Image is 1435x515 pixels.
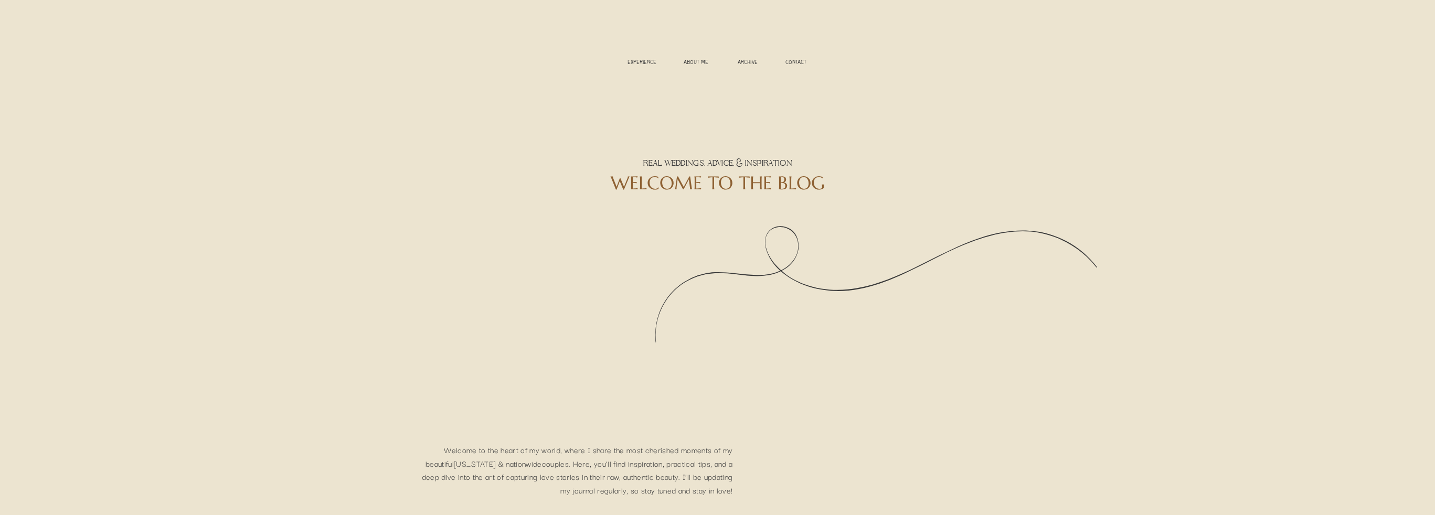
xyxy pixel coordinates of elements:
h3: REAL WEDDINGS, ADVICE, & INSPIRATION [566,158,870,169]
a: experience [623,59,662,67]
a: CONTACT [780,59,813,67]
a: ARCHIVE [731,59,764,67]
h2: WELCOME TO THE BLOG [566,172,870,193]
a: [US_STATE] & nationwide [454,457,542,469]
a: ABOUT ME [677,59,716,67]
p: Welcome to the heart of my world, where I share the most cherished moments of my beautiful couple... [421,443,733,498]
